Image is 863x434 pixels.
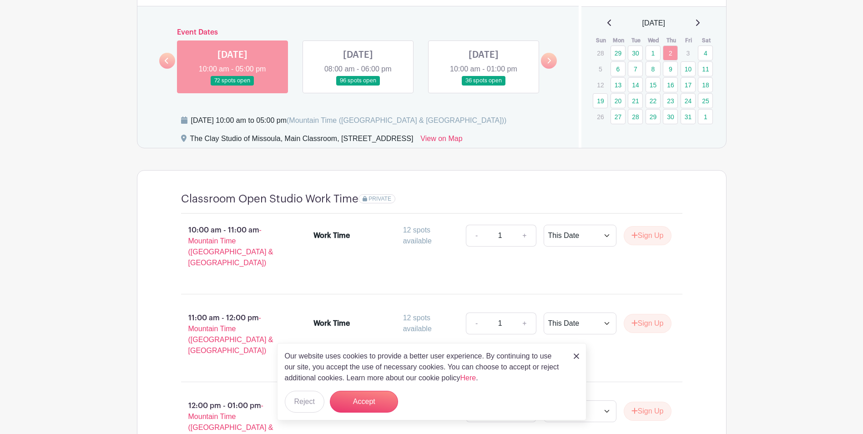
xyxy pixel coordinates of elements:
[646,45,661,61] a: 1
[610,36,628,45] th: Mon
[592,36,610,45] th: Sun
[593,78,608,92] p: 12
[663,109,678,124] a: 30
[646,93,661,108] a: 22
[681,77,696,92] a: 17
[611,61,626,76] a: 6
[646,77,661,92] a: 15
[175,28,541,37] h6: Event Dates
[624,226,671,245] button: Sign Up
[574,353,579,359] img: close_button-5f87c8562297e5c2d7936805f587ecaba9071eb48480494691a3f1689db116b3.svg
[663,93,678,108] a: 23
[191,115,507,126] div: [DATE] 10:00 am to 05:00 pm
[628,77,643,92] a: 14
[513,225,536,247] a: +
[628,45,643,61] a: 30
[190,133,414,148] div: The Clay Studio of Missoula, Main Classroom, [STREET_ADDRESS]
[663,45,678,61] a: 2
[698,93,713,108] a: 25
[681,109,696,124] a: 31
[624,402,671,421] button: Sign Up
[642,18,665,29] span: [DATE]
[313,230,350,241] div: Work Time
[330,391,398,413] button: Accept
[663,77,678,92] a: 16
[403,313,459,334] div: 12 spots available
[624,314,671,333] button: Sign Up
[285,391,324,413] button: Reject
[403,225,459,247] div: 12 spots available
[287,116,506,124] span: (Mountain Time ([GEOGRAPHIC_DATA] & [GEOGRAPHIC_DATA]))
[368,196,391,202] span: PRIVATE
[611,77,626,92] a: 13
[460,374,476,382] a: Here
[181,192,358,206] h4: Classroom Open Studio Work Time
[681,46,696,60] p: 3
[313,318,350,329] div: Work Time
[681,93,696,108] a: 24
[466,313,487,334] a: -
[593,46,608,60] p: 28
[698,45,713,61] a: 4
[593,62,608,76] p: 5
[611,93,626,108] a: 20
[593,110,608,124] p: 26
[627,36,645,45] th: Tue
[698,109,713,124] a: 1
[513,313,536,334] a: +
[628,61,643,76] a: 7
[466,225,487,247] a: -
[628,93,643,108] a: 21
[681,61,696,76] a: 10
[420,133,462,148] a: View on Map
[285,351,564,384] p: Our website uses cookies to provide a better user experience. By continuing to use our site, you ...
[697,36,715,45] th: Sat
[611,45,626,61] a: 29
[611,109,626,124] a: 27
[167,309,299,360] p: 11:00 am - 12:00 pm
[698,77,713,92] a: 18
[662,36,680,45] th: Thu
[646,109,661,124] a: 29
[698,61,713,76] a: 11
[593,93,608,108] a: 19
[680,36,698,45] th: Fri
[646,61,661,76] a: 8
[645,36,663,45] th: Wed
[663,61,678,76] a: 9
[167,221,299,272] p: 10:00 am - 11:00 am
[628,109,643,124] a: 28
